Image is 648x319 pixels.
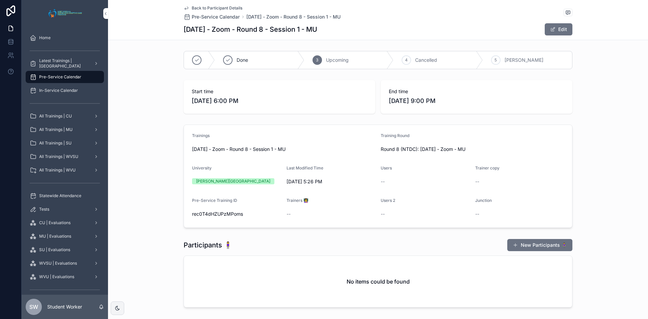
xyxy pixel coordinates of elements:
[237,57,248,63] span: Done
[39,220,71,225] span: CU | Evaluations
[26,151,104,163] a: All Trainings | WVSU
[26,137,104,149] a: All Trainings | SU
[39,234,71,239] span: MU | Evaluations
[287,211,291,217] span: --
[246,14,341,20] a: [DATE] - Zoom - Round 8 - Session 1 - MU
[184,25,317,34] h1: [DATE] - Zoom - Round 8 - Session 1 - MU
[192,96,367,106] span: [DATE] 6:00 PM
[287,165,323,170] span: Last Modified Time
[475,198,492,203] span: Junction
[405,57,408,63] span: 4
[381,178,385,185] span: --
[389,96,564,106] span: [DATE] 9:00 PM
[475,165,500,170] span: Trainer copy
[26,257,104,269] a: WVSU | Evaluations
[26,164,104,176] a: All Trainings | WVU
[184,5,242,11] a: Back to Participant Details
[47,8,83,19] img: App logo
[381,133,409,138] span: Training Round
[184,14,240,20] a: Pre-Service Calendar
[39,35,51,41] span: Home
[415,57,437,63] span: Cancelled
[347,277,410,286] h2: No items could be found
[184,240,232,250] h1: Participants 🧍‍♀️
[29,303,38,311] span: SW
[192,5,242,11] span: Back to Participant Details
[26,71,104,83] a: Pre-Service Calendar
[507,239,572,251] button: New Participants 🧍‍♀️
[381,211,385,217] span: --
[192,211,281,217] span: rec0T4dHZUPzMPoms
[22,27,108,295] div: scrollable content
[39,127,73,132] span: All Trainings | MU
[505,57,543,63] span: [PERSON_NAME]
[39,58,88,69] span: Latest Trainings | [GEOGRAPHIC_DATA]
[39,74,81,80] span: Pre-Service Calendar
[39,247,70,252] span: SU | Evaluations
[381,198,395,203] span: Users 2
[26,110,104,122] a: All Trainings | CU
[196,178,270,184] div: [PERSON_NAME][GEOGRAPHIC_DATA]
[26,244,104,256] a: SU | Evaluations
[192,165,212,170] span: University
[475,211,479,217] span: --
[192,146,375,153] span: [DATE] - Zoom - Round 8 - Session 1 - MU
[381,165,392,170] span: Users
[389,88,564,95] span: End time
[26,217,104,229] a: CU | Evaluations
[39,154,78,159] span: All Trainings | WVSU
[39,88,78,93] span: In-Service Calendar
[39,207,49,212] span: Tests
[39,274,74,280] span: WVU | Evaluations
[475,178,479,185] span: --
[326,57,349,63] span: Upcoming
[381,146,564,153] span: Round 8 (NTDC): [DATE] - Zoom - MU
[26,57,104,70] a: Latest Trainings | [GEOGRAPHIC_DATA]
[287,178,376,185] span: [DATE] 5:26 PM
[39,261,77,266] span: WVSU | Evaluations
[26,84,104,97] a: In-Service Calendar
[26,190,104,202] a: Statewide Attendance
[192,88,367,95] span: Start time
[39,167,76,173] span: All Trainings | WVU
[39,140,72,146] span: All Trainings | SU
[39,113,72,119] span: All Trainings | CU
[26,32,104,44] a: Home
[26,230,104,242] a: MU | Evaluations
[316,57,318,63] span: 3
[26,203,104,215] a: Tests
[192,14,240,20] span: Pre-Service Calendar
[26,124,104,136] a: All Trainings | MU
[39,193,81,198] span: Statewide Attendance
[494,57,497,63] span: 5
[287,198,308,203] span: Trainers 👩‍🏫
[192,133,210,138] span: Trainings
[26,271,104,283] a: WVU | Evaluations
[47,303,82,310] p: Student Worker
[192,198,237,203] span: Pre-Service Training ID
[545,23,572,35] button: Edit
